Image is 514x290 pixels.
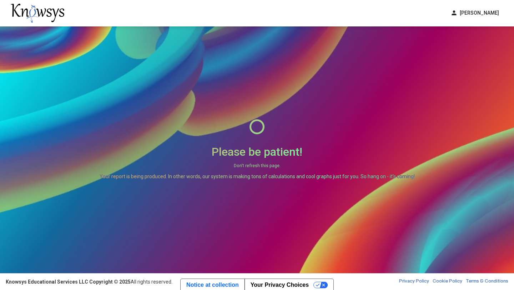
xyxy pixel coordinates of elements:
img: knowsys-logo.png [11,4,64,23]
a: Cookie Policy [433,278,462,285]
div: All rights reserved. [6,278,172,285]
span: person [450,9,458,17]
button: person[PERSON_NAME] [446,7,503,19]
h2: Please be patient! [100,145,415,159]
strong: Knowsys Educational Services LLC Copyright © 2025 [6,279,131,285]
small: Don't refresh this page. [100,162,415,169]
p: Your report is being produced. In other words, our system is making tons of calculations and cool... [100,173,415,180]
a: Terms & Conditions [466,278,508,285]
a: Privacy Policy [399,278,429,285]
